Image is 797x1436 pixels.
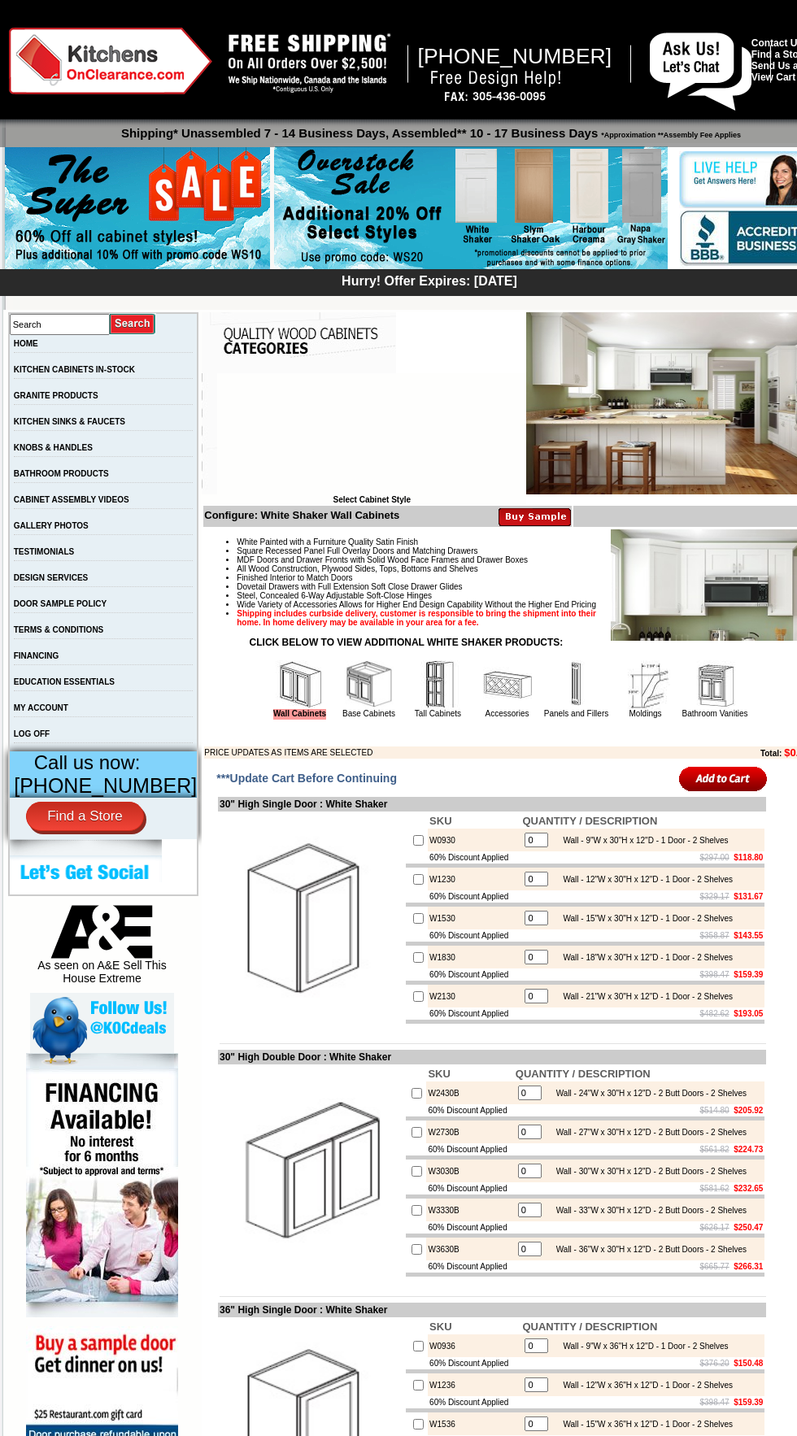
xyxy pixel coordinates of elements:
td: W1830 [428,946,520,968]
img: Panels and Fillers [552,660,601,709]
iframe: Browser incompatible [217,373,526,495]
div: Wall - 24"W x 30"H x 12"D - 2 Butt Doors - 2 Shelves [548,1089,747,1098]
a: Wall Cabinets [273,709,326,720]
img: Bathroom Vanities [690,660,739,709]
td: 60% Discount Applied [428,929,520,942]
b: Total: [760,749,782,758]
td: 60% Discount Applied [426,1104,513,1116]
a: FINANCING [14,651,59,660]
img: Moldings [621,660,670,709]
s: $514.80 [700,1106,729,1115]
td: 60% Discount Applied [426,1221,513,1234]
td: W2130 [428,985,520,1007]
a: KITCHEN SINKS & FAUCETS [14,417,125,426]
a: Tall Cabinets [415,709,461,718]
td: 60% Discount Applied [428,1357,520,1369]
a: CABINET ASSEMBLY VIDEOS [14,495,129,504]
a: EDUCATION ESSENTIALS [14,677,115,686]
div: Wall - 18"W x 30"H x 12"D - 1 Door - 2 Shelves [555,953,733,962]
b: $266.31 [734,1262,763,1271]
b: Configure: White Shaker Wall Cabinets [204,509,399,521]
a: Moldings [629,709,661,718]
td: 36" High Single Door : White Shaker [218,1303,766,1317]
a: Find a Store [26,802,144,831]
s: $358.87 [700,931,729,940]
s: $297.00 [700,853,729,862]
a: TERMS & CONDITIONS [14,625,104,634]
s: $398.47 [700,1398,729,1407]
td: W0936 [428,1334,520,1357]
img: Accessories [483,660,532,709]
b: $159.39 [734,1398,763,1407]
strong: Shipping includes curbside delivery, customer is responsible to bring the shipment into their hom... [237,609,596,627]
a: MY ACCOUNT [14,703,68,712]
b: $118.80 [734,853,763,862]
img: Base Cabinets [345,660,394,709]
div: Wall - 9"W x 30"H x 12"D - 1 Door - 2 Shelves [555,836,728,845]
strong: CLICK BELOW TO VIEW ADDITIONAL WHITE SHAKER PRODUCTS: [250,637,564,648]
td: W2730B [426,1121,513,1143]
b: QUANTITY / DESCRIPTION [522,815,657,827]
td: PRICE UPDATES AS ITEMS ARE SELECTED [204,746,671,759]
a: Bathroom Vanities [682,709,748,718]
span: ***Update Cart Before Continuing [216,772,397,785]
span: [PHONE_NUMBER] [418,44,612,68]
b: SKU [428,1068,450,1080]
td: W1236 [428,1373,520,1396]
a: HOME [14,339,38,348]
div: Wall - 21"W x 30"H x 12"D - 1 Door - 2 Shelves [555,992,733,1001]
b: Select Cabinet Style [333,495,411,504]
span: *Approximation **Assembly Fee Applies [598,127,741,139]
span: Call us now: [34,751,141,773]
b: $159.39 [734,970,763,979]
s: $329.17 [700,892,729,901]
a: DOOR SAMPLE POLICY [14,599,107,608]
td: 30" High Single Door : White Shaker [218,797,766,812]
b: $205.92 [734,1106,763,1115]
td: W3330B [426,1199,513,1221]
s: $561.82 [700,1145,729,1154]
td: W2430B [426,1081,513,1104]
td: W0930 [428,829,520,851]
b: $224.73 [734,1145,763,1154]
td: 60% Discount Applied [426,1260,513,1273]
td: W1530 [428,907,520,929]
b: $143.55 [734,931,763,940]
td: W3630B [426,1238,513,1260]
s: $626.17 [700,1223,729,1232]
div: Wall - 9"W x 36"H x 12"D - 1 Door - 2 Shelves [555,1342,728,1351]
a: Accessories [486,709,529,718]
a: DESIGN SERVICES [14,573,89,582]
div: Wall - 30"W x 30"H x 12"D - 2 Butt Doors - 2 Shelves [548,1167,747,1176]
div: Wall - 36"W x 30"H x 12"D - 2 Butt Doors - 2 Shelves [548,1245,747,1254]
div: Wall - 33"W x 30"H x 12"D - 2 Butt Doors - 2 Shelves [548,1206,747,1215]
td: 60% Discount Applied [428,1396,520,1408]
b: SKU [429,1321,451,1333]
img: Kitchens on Clearance Logo [9,28,212,94]
b: QUANTITY / DESCRIPTION [522,1321,657,1333]
div: As seen on A&E Sell This House Extreme [30,905,174,993]
s: $665.77 [700,1262,729,1271]
td: 60% Discount Applied [426,1182,513,1194]
a: BATHROOM PRODUCTS [14,469,109,478]
span: [PHONE_NUMBER] [14,774,197,797]
s: $398.47 [700,970,729,979]
div: Wall - 12"W x 30"H x 12"D - 1 Door - 2 Shelves [555,875,733,884]
s: $482.62 [700,1009,729,1018]
a: Panels and Fillers [544,709,608,718]
s: $581.62 [700,1184,729,1193]
a: LOG OFF [14,729,50,738]
td: W1536 [428,1412,520,1435]
img: 30'' High Double Door [220,1080,403,1263]
a: Base Cabinets [342,709,395,718]
input: Add to Cart [679,765,768,792]
div: Wall - 12"W x 36"H x 12"D - 1 Door - 2 Shelves [555,1381,733,1390]
b: $250.47 [734,1223,763,1232]
td: 30" High Double Door : White Shaker [218,1050,766,1064]
img: Wall Cabinets [276,660,324,709]
a: GRANITE PRODUCTS [14,391,98,400]
b: $193.05 [734,1009,763,1018]
img: 30'' High Single Door [220,827,403,1010]
a: KITCHEN CABINETS IN-STOCK [14,365,135,374]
